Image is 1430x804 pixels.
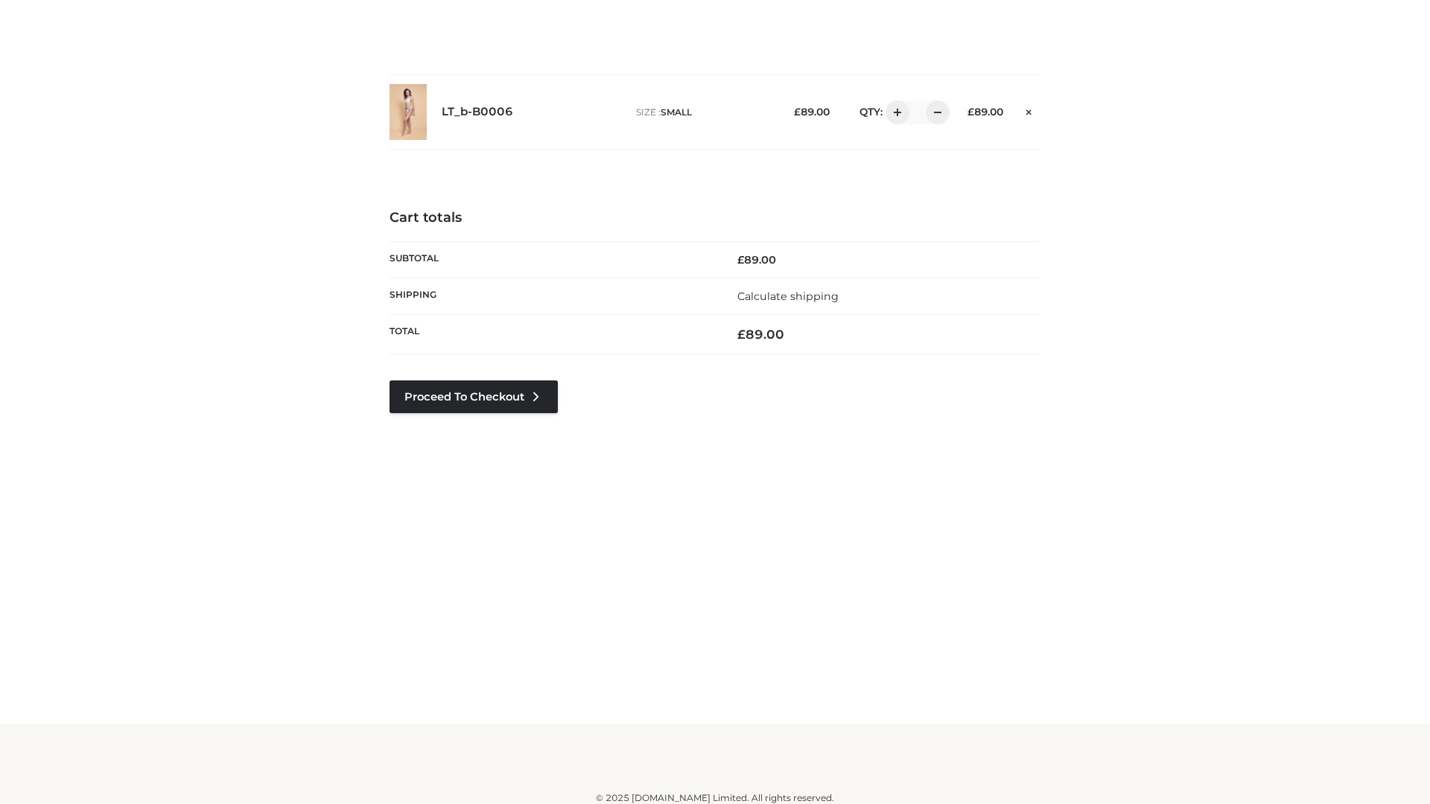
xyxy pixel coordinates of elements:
p: size : [636,106,771,119]
bdi: 89.00 [737,253,776,267]
h4: Cart totals [390,210,1040,226]
span: £ [967,106,974,118]
th: Total [390,315,715,354]
span: £ [737,253,744,267]
th: Subtotal [390,241,715,278]
span: SMALL [661,106,692,118]
bdi: 89.00 [794,106,830,118]
th: Shipping [390,278,715,314]
a: LT_b-B0006 [442,105,513,119]
span: £ [737,327,746,342]
bdi: 89.00 [737,327,784,342]
div: QTY: [845,100,944,124]
a: Proceed to Checkout [390,380,558,413]
a: Calculate shipping [737,290,839,303]
bdi: 89.00 [967,106,1003,118]
span: £ [794,106,801,118]
a: Remove this item [1018,100,1040,120]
